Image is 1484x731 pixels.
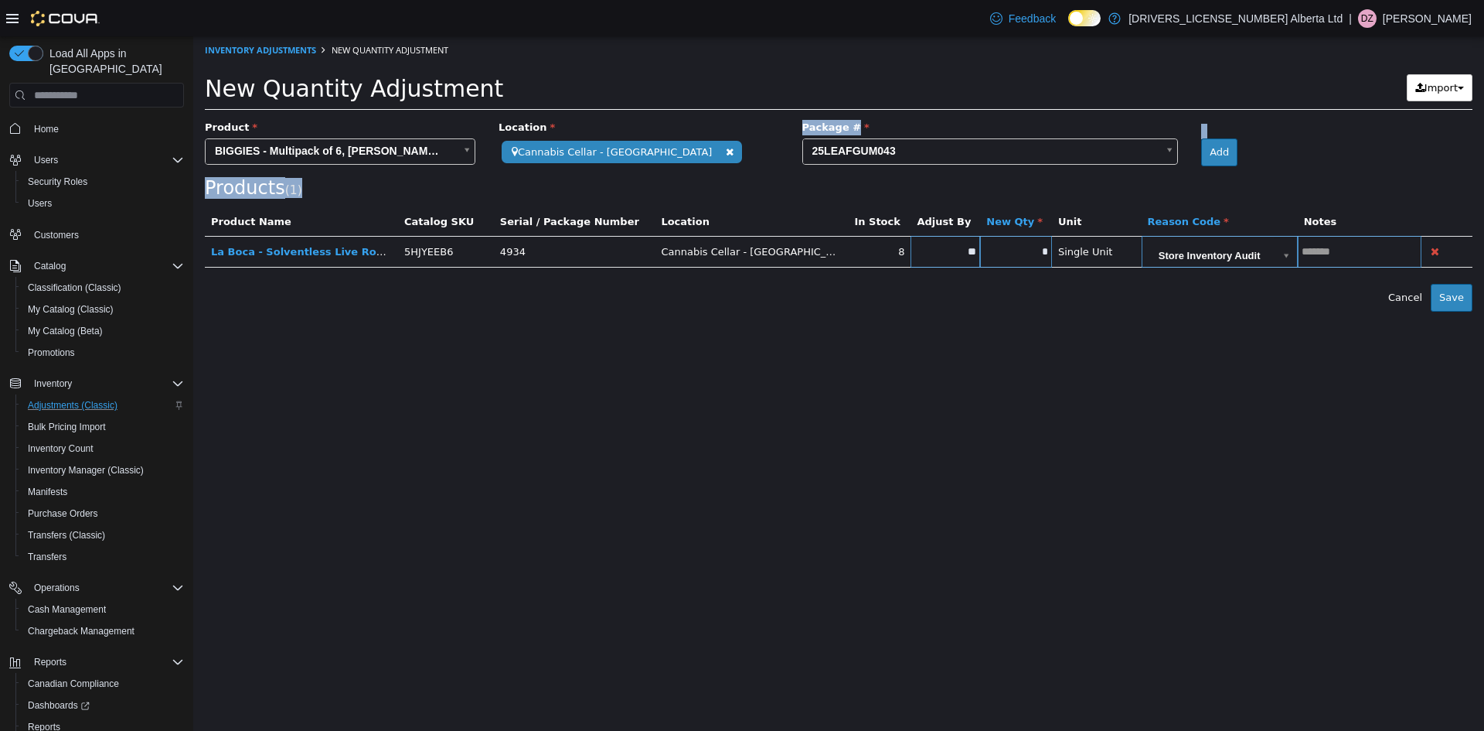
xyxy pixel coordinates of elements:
[1008,102,1044,130] button: Add
[28,325,103,337] span: My Catalog (Beta)
[28,486,67,498] span: Manifests
[1111,178,1146,193] button: Notes
[22,300,184,319] span: My Catalog (Classic)
[205,200,301,231] td: 5HJYEEB6
[15,320,190,342] button: My Catalog (Beta)
[1234,207,1249,224] button: Delete Product
[308,104,549,127] span: Cannabis Cellar - [GEOGRAPHIC_DATA]
[15,673,190,695] button: Canadian Compliance
[865,210,920,221] span: Single Unit
[468,178,519,193] button: Location
[18,210,453,221] a: La Boca - Solventless Live Rosin Sour Watermelon 1 x 6 g Soft Chew - Hybrid
[3,373,190,395] button: Inventory
[22,696,96,715] a: Dashboards
[955,179,1036,191] span: Reason Code
[22,194,184,213] span: Users
[28,120,65,138] a: Home
[28,151,64,169] button: Users
[793,179,849,191] span: New Qty
[22,696,184,715] span: Dashboards
[12,39,310,66] span: New Quantity Adjustment
[15,416,190,438] button: Bulk Pricing Import
[22,439,100,458] a: Inventory Count
[305,85,362,97] span: Location
[1068,10,1101,26] input: Dark Mode
[43,46,184,77] span: Load All Apps in [GEOGRAPHIC_DATA]
[1349,9,1352,28] p: |
[28,678,119,690] span: Canadian Compliance
[34,377,72,390] span: Inventory
[15,481,190,503] button: Manifests
[28,579,86,597] button: Operations
[22,343,184,362] span: Promotions
[15,546,190,568] button: Transfers
[28,699,90,712] span: Dashboards
[22,396,124,415] a: Adjustments (Classic)
[28,151,184,169] span: Users
[97,147,104,161] span: 1
[15,524,190,546] button: Transfers (Classic)
[22,483,73,501] a: Manifests
[1009,11,1056,26] span: Feedback
[18,178,101,193] button: Product Name
[1383,9,1472,28] p: [PERSON_NAME]
[34,656,66,668] span: Reports
[1237,248,1279,275] button: Save
[15,599,190,620] button: Cash Management
[15,395,190,416] button: Adjustments (Classic)
[34,154,58,166] span: Users
[28,257,184,275] span: Catalog
[28,653,73,671] button: Reports
[3,117,190,139] button: Home
[984,3,1062,34] a: Feedback
[28,603,106,616] span: Cash Management
[211,178,284,193] button: Catalog SKU
[655,200,717,231] td: 8
[3,149,190,171] button: Users
[22,548,184,566] span: Transfers
[1068,26,1069,27] span: Dark Mode
[468,210,662,221] span: Cannabis Cellar - [GEOGRAPHIC_DATA]
[28,625,134,637] span: Chargeback Management
[28,226,85,244] a: Customers
[28,374,184,393] span: Inventory
[22,322,109,340] a: My Catalog (Beta)
[3,651,190,673] button: Reports
[34,123,59,135] span: Home
[28,399,117,412] span: Adjustments (Classic)
[22,548,73,566] a: Transfers
[138,8,255,19] span: New Quantity Adjustment
[22,173,94,191] a: Security Roles
[22,622,184,640] span: Chargeback Management
[28,176,87,188] span: Security Roles
[28,257,72,275] button: Catalog
[1231,46,1264,57] span: Import
[22,461,184,480] span: Inventory Manager (Classic)
[15,342,190,364] button: Promotions
[28,529,105,541] span: Transfers (Classic)
[22,343,81,362] a: Promotions
[15,277,190,299] button: Classification (Classic)
[3,255,190,277] button: Catalog
[22,675,125,693] a: Canadian Compliance
[22,526,111,545] a: Transfers (Classic)
[22,622,141,640] a: Chargeback Management
[34,260,66,272] span: Catalog
[15,171,190,193] button: Security Roles
[1186,248,1237,275] button: Cancel
[28,303,114,316] span: My Catalog (Classic)
[12,8,123,19] a: Inventory Adjustments
[723,178,781,193] button: Adjust By
[307,178,449,193] button: Serial / Package Number
[92,147,109,161] small: ( )
[22,300,120,319] a: My Catalog (Classic)
[22,461,150,480] a: Inventory Manager (Classic)
[1213,38,1279,66] button: Import
[28,118,184,138] span: Home
[609,102,985,128] a: 25LEAFGUM043
[610,103,965,128] span: 25LEAFGUM043
[22,600,112,619] a: Cash Management
[12,141,92,162] span: Products
[28,197,52,210] span: Users
[12,103,261,128] span: BIGGIES - Multipack of 6, [PERSON_NAME] Blaze THC 10mg Live Resin 8g Soft Chews - Hybrid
